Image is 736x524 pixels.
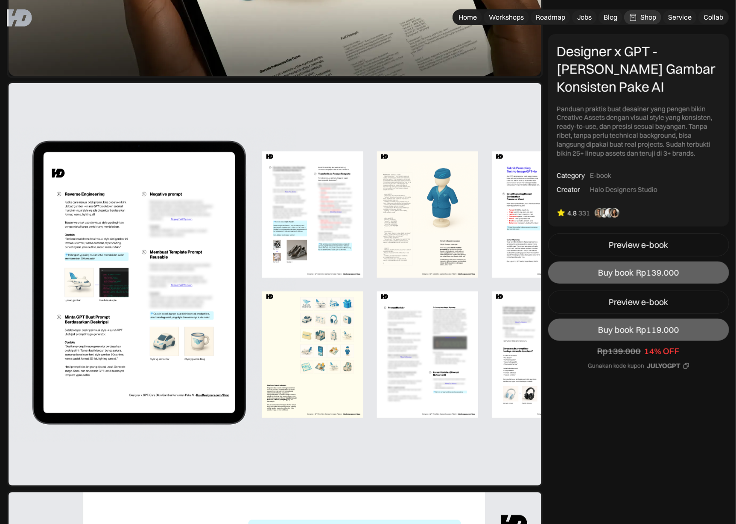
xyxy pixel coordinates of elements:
div: Designer x GPT - [PERSON_NAME] Gambar Konsisten Pake AI [557,43,721,96]
div: Rp139.000 [636,268,679,278]
div: E-book [590,172,611,180]
a: Preview e-book [548,291,729,314]
a: Preview e-book [548,233,729,256]
a: Shop [624,10,661,24]
div: Preview e-book [609,297,669,307]
div: Jobs [577,13,592,22]
div: Buy book [598,325,634,335]
div: 14% OFF [645,346,680,356]
div: Preview e-book [609,240,669,250]
div: 331 [578,209,590,218]
div: Rp119.000 [636,325,679,335]
div: JULYOGPT [647,361,681,370]
a: Service [663,10,697,24]
div: Buy book [598,268,634,278]
div: 4.8 [567,209,577,218]
div: Service [668,13,692,22]
div: Roadmap [536,13,565,22]
a: Collab [698,10,728,24]
div: Creator [557,185,580,194]
div: Blog [604,13,617,22]
a: Jobs [572,10,597,24]
div: Collab [704,13,723,22]
a: Roadmap [531,10,570,24]
a: Buy bookRp139.000 [548,262,729,284]
a: Buy bookRp119.000 [548,319,729,341]
div: Shop [640,13,656,22]
div: Home [459,13,477,22]
div: Workshops [489,13,524,22]
div: Gunakan kode kupon [588,362,644,370]
div: Halo Designers Studio [590,185,657,194]
div: Category [557,172,585,180]
a: Workshops [484,10,529,24]
div: Panduan praktis buat desainer yang pengen bikin Creative Assets dengan visual style yang konsiste... [557,105,721,158]
div: Rp139.000 [598,346,641,356]
a: Home [453,10,482,24]
a: Blog [599,10,622,24]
